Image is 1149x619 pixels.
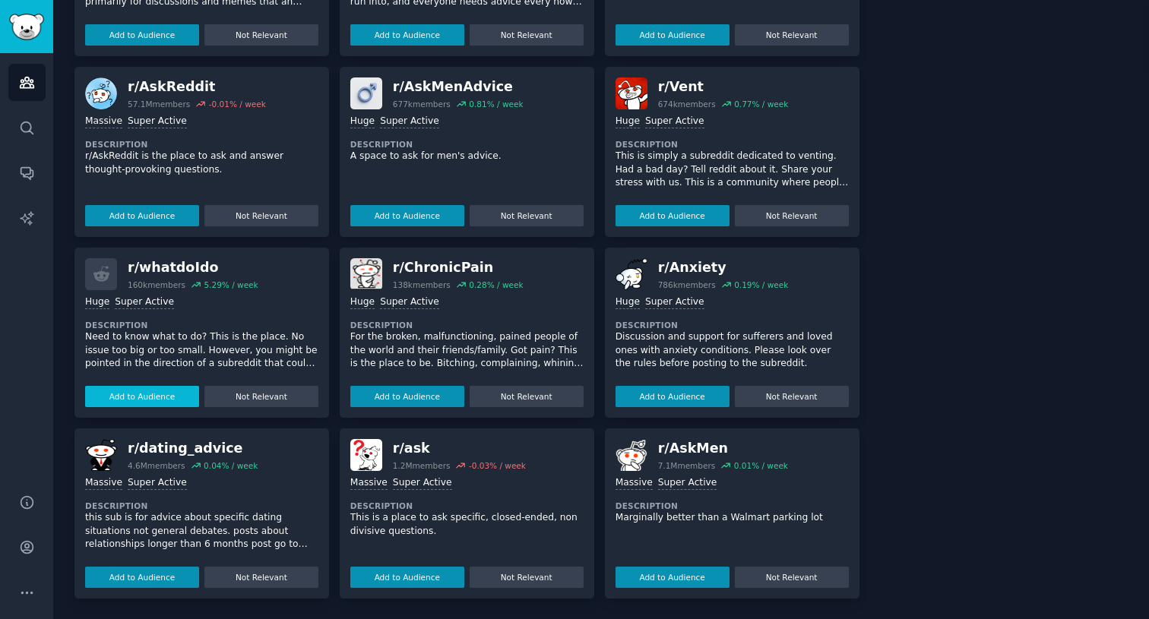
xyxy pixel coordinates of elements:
div: -0.01 % / week [209,99,266,109]
button: Add to Audience [350,567,464,588]
div: r/ dating_advice [128,439,258,458]
button: Not Relevant [470,205,584,226]
div: 5.29 % / week [204,279,258,290]
div: Super Active [645,295,704,310]
img: AskReddit [85,77,117,109]
div: 7.1M members [658,460,716,471]
p: This is simply a subreddit dedicated to venting. Had a bad day? Tell reddit about it. Share your ... [616,150,849,190]
div: Super Active [115,295,174,310]
div: Super Active [128,476,187,491]
div: r/ whatdoIdo [128,258,258,277]
img: GummySearch logo [9,14,44,40]
div: Super Active [380,295,439,310]
p: Discussion and support for sufferers and loved ones with anxiety conditions. Please look over the... [616,330,849,371]
div: 4.6M members [128,460,185,471]
div: Massive [85,476,122,491]
button: Add to Audience [85,386,199,407]
p: Need to know what to do? This is the place. No issue too big or too small. However, you might be ... [85,330,318,371]
div: r/ Anxiety [658,258,789,277]
div: 0.04 % / week [204,460,258,471]
img: AskMenAdvice [350,77,382,109]
div: 0.19 % / week [734,279,788,290]
p: r/AskReddit is the place to ask and answer thought-provoking questions. [85,150,318,176]
button: Not Relevant [470,567,584,588]
img: Anxiety [616,258,647,290]
div: 0.81 % / week [469,99,523,109]
div: r/ AskReddit [128,77,266,96]
div: 677k members [393,99,451,109]
div: Huge [85,295,109,310]
button: Not Relevant [204,24,318,46]
div: Super Active [380,115,439,129]
div: r/ AskMen [658,439,788,458]
img: Vent [616,77,647,109]
div: Super Active [645,115,704,129]
p: For the broken, malfunctioning, pained people of the world and their friends/family. Got pain? Th... [350,330,584,371]
div: Super Active [128,115,187,129]
div: Huge [616,115,640,129]
img: dating_advice [85,439,117,471]
div: 57.1M members [128,99,190,109]
button: Not Relevant [204,567,318,588]
button: Add to Audience [350,205,464,226]
div: 138k members [393,279,451,290]
button: Not Relevant [735,386,849,407]
div: Huge [350,295,375,310]
button: Not Relevant [204,205,318,226]
div: 1.2M members [393,460,451,471]
dt: Description [350,501,584,511]
button: Add to Audience [350,24,464,46]
dt: Description [350,320,584,330]
button: Not Relevant [204,386,318,407]
button: Add to Audience [350,386,464,407]
img: ChronicPain [350,258,382,290]
dt: Description [616,501,849,511]
button: Not Relevant [735,24,849,46]
button: Not Relevant [735,567,849,588]
p: A space to ask for men's advice. [350,150,584,163]
div: r/ ask [393,439,526,458]
p: this sub is for advice about specific dating situations not general debates. posts about relation... [85,511,318,551]
dt: Description [85,501,318,511]
div: r/ AskMenAdvice [393,77,524,96]
div: Huge [350,115,375,129]
dt: Description [85,320,318,330]
button: Not Relevant [735,205,849,226]
div: 160k members [128,279,185,290]
button: Add to Audience [85,567,199,588]
div: -0.03 % / week [469,460,526,471]
div: Massive [616,476,653,491]
img: ask [350,439,382,471]
button: Add to Audience [616,567,730,588]
dt: Description [85,139,318,150]
p: This is a place to ask specific, closed-ended, non divisive questions. [350,511,584,538]
div: 786k members [658,279,716,290]
img: AskMen [616,439,647,471]
div: Huge [616,295,640,310]
div: Massive [350,476,388,491]
div: 0.28 % / week [469,279,523,290]
div: r/ ChronicPain [393,258,524,277]
div: 0.01 % / week [734,460,788,471]
p: Marginally better than a Walmart parking lot [616,511,849,525]
div: Super Active [393,476,452,491]
div: r/ Vent [658,77,789,96]
button: Add to Audience [616,205,730,226]
button: Add to Audience [85,24,199,46]
button: Add to Audience [616,24,730,46]
div: 0.77 % / week [734,99,788,109]
button: Not Relevant [470,386,584,407]
dt: Description [350,139,584,150]
button: Add to Audience [616,386,730,407]
dt: Description [616,320,849,330]
dt: Description [616,139,849,150]
div: Super Active [658,476,717,491]
button: Not Relevant [470,24,584,46]
div: Massive [85,115,122,129]
div: 674k members [658,99,716,109]
button: Add to Audience [85,205,199,226]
